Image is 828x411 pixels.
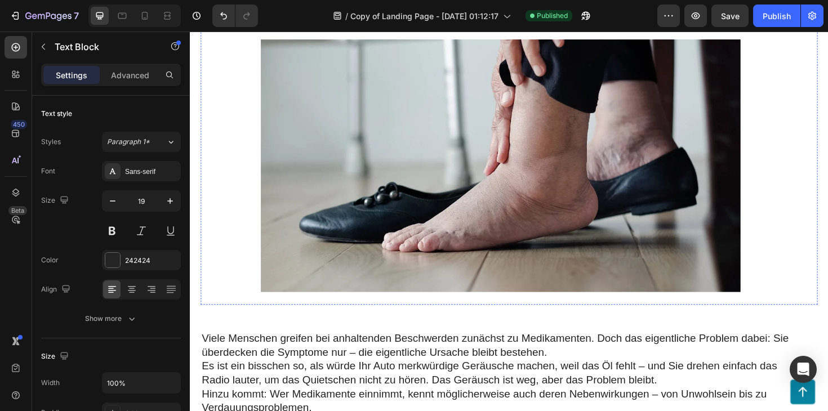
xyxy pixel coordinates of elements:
div: Color [41,255,59,265]
button: Paragraph 1* [102,132,181,152]
span: Paragraph 1* [107,137,150,147]
button: Publish [753,5,800,27]
div: Show more [85,313,137,324]
button: Show more [41,309,181,329]
div: Open Intercom Messenger [790,356,817,383]
div: Align [41,282,73,297]
div: Font [41,166,55,176]
span: / [345,10,348,22]
span: Published [537,11,568,21]
div: 450 [11,120,27,129]
p: Advanced [111,69,149,81]
p: Settings [56,69,87,81]
div: Size [41,349,71,364]
p: Text Block [55,40,150,53]
div: Undo/Redo [212,5,258,27]
iframe: Design area [190,32,828,411]
div: Width [41,378,60,388]
span: Copy of Landing Page - [DATE] 01:12:17 [350,10,498,22]
div: Text style [41,109,72,119]
div: 242424 [125,256,178,266]
button: Save [711,5,749,27]
p: Es ist ein bisschen so, als würde Ihr Auto merkwürdige Geräusche machen, weil das Öl fehlt – und ... [12,347,646,376]
div: Styles [41,137,61,147]
button: 7 [5,5,84,27]
div: Beta [8,206,27,215]
p: Hinzu kommt: Wer Medikamente einnimmt, kennt möglicherweise auch deren Nebenwirkungen – von Unwoh... [12,376,646,405]
p: Viele Menschen greifen bei anhaltenden Beschwerden zunächst zu Medikamenten. Doch das eigentliche... [12,318,646,347]
input: Auto [103,373,180,393]
p: 7 [74,9,79,23]
span: Save [721,11,740,21]
div: Size [41,193,71,208]
div: Sans-serif [125,167,178,177]
div: Publish [763,10,791,22]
